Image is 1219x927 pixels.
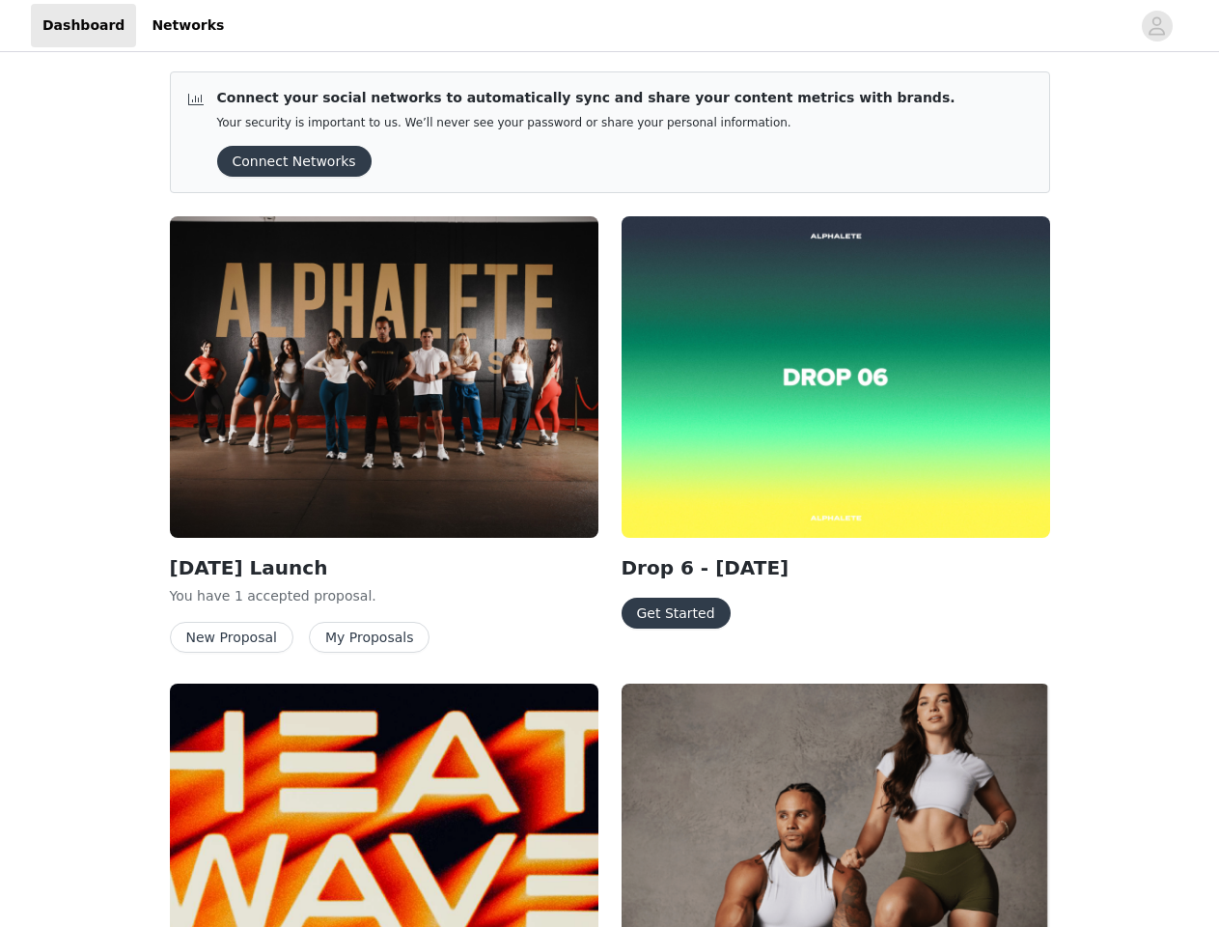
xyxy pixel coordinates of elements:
[309,622,430,653] button: My Proposals
[217,116,956,130] p: Your security is important to us. We’ll never see your password or share your personal information.
[1148,11,1166,42] div: avatar
[170,586,598,606] p: You have 1 accepted proposal .
[622,598,731,629] button: Get Started
[31,4,136,47] a: Dashboard
[140,4,235,47] a: Networks
[170,622,293,653] button: New Proposal
[622,216,1050,538] img: Alphalete Retail
[170,553,598,582] h2: [DATE] Launch
[217,88,956,108] p: Connect your social networks to automatically sync and share your content metrics with brands.
[217,146,372,177] button: Connect Networks
[622,553,1050,582] h2: Drop 6 - [DATE]
[170,216,598,538] img: Alphalete Athletics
